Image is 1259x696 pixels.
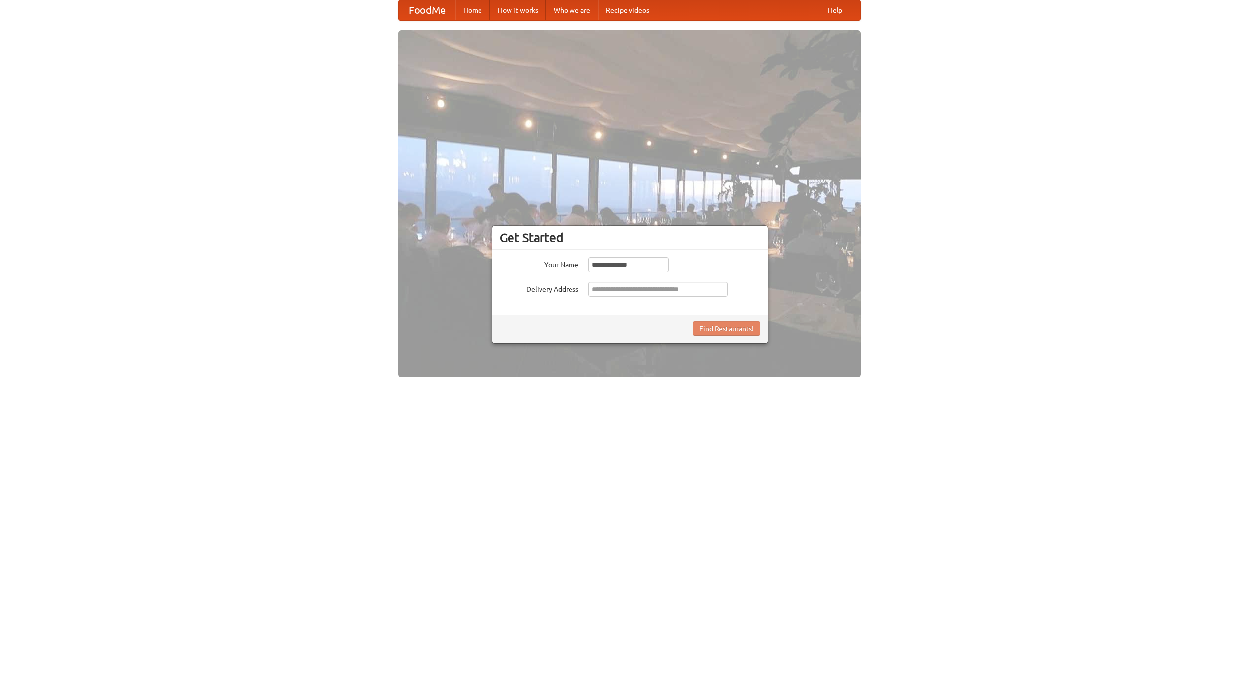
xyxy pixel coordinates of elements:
a: Who we are [546,0,598,20]
label: Delivery Address [500,282,578,294]
a: Help [820,0,850,20]
h3: Get Started [500,230,760,245]
label: Your Name [500,257,578,270]
a: Home [455,0,490,20]
button: Find Restaurants! [693,321,760,336]
a: How it works [490,0,546,20]
a: Recipe videos [598,0,657,20]
a: FoodMe [399,0,455,20]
